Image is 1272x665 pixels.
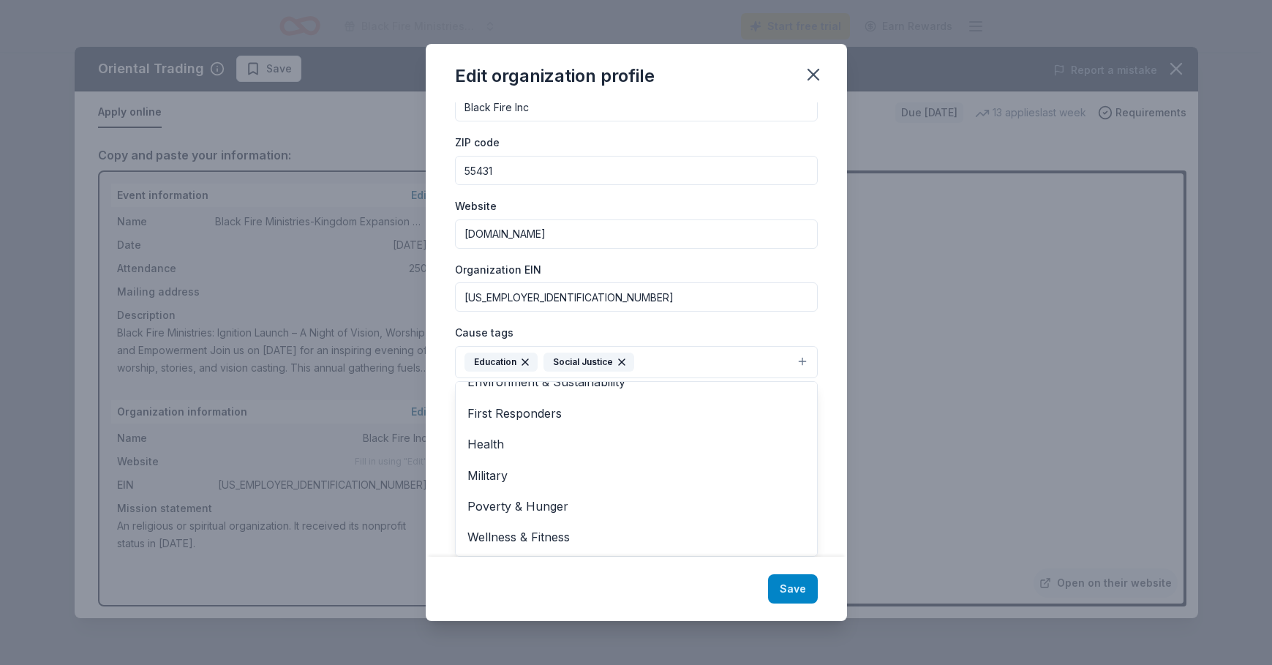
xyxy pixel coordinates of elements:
[455,346,818,378] button: EducationSocial Justice
[467,466,805,485] span: Military
[467,435,805,454] span: Health
[467,527,805,546] span: Wellness & Fitness
[543,353,634,372] div: Social Justice
[455,381,818,557] div: EducationSocial Justice
[467,372,805,391] span: Environment & Sustainability
[464,353,538,372] div: Education
[467,497,805,516] span: Poverty & Hunger
[467,404,805,423] span: First Responders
